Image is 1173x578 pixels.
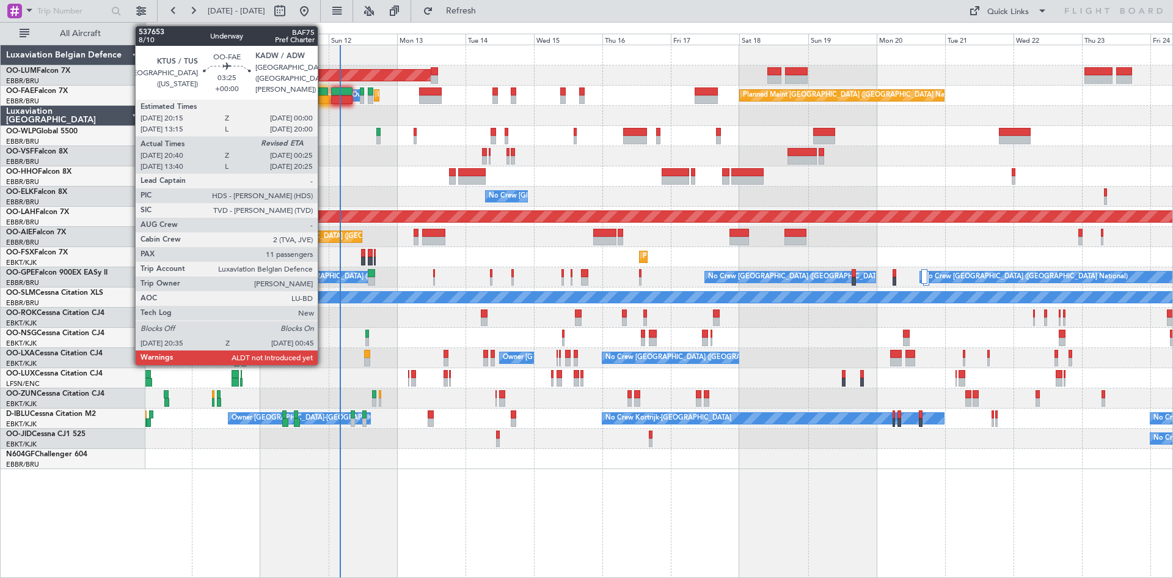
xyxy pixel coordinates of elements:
div: Owner [GEOGRAPHIC_DATA]-[GEOGRAPHIC_DATA] [503,349,668,367]
a: OO-ELKFalcon 8X [6,188,67,196]
a: OO-ZUNCessna Citation CJ4 [6,390,104,398]
a: OO-AIEFalcon 7X [6,229,66,236]
a: OO-LUXCessna Citation CJ4 [6,370,103,377]
a: OO-LUMFalcon 7X [6,67,70,75]
a: OO-LXACessna Citation CJ4 [6,350,103,357]
a: EBBR/BRU [6,278,39,287]
span: OO-FSX [6,249,34,256]
div: No Crew [GEOGRAPHIC_DATA] ([GEOGRAPHIC_DATA] National) [923,268,1128,286]
div: Planned Maint Melsbroek Air Base [378,86,484,105]
span: N604GF [6,451,35,458]
span: OO-VSF [6,148,34,155]
a: EBBR/BRU [6,97,39,106]
a: EBKT/KJK [6,420,37,429]
div: Quick Links [987,6,1029,18]
div: [DATE] [148,24,169,35]
div: Tue 14 [466,34,534,45]
a: D-IBLUCessna Citation M2 [6,410,96,418]
a: LFSN/ENC [6,379,40,388]
div: Sat 11 [260,34,329,45]
a: OO-LAHFalcon 7X [6,209,69,216]
span: OO-SLM [6,289,35,297]
span: Refresh [436,7,487,15]
span: OO-FAE [6,87,34,95]
a: EBBR/BRU [6,298,39,308]
a: OO-NSGCessna Citation CJ4 [6,330,104,337]
span: OO-LAH [6,209,35,216]
a: OO-SLMCessna Citation XLS [6,289,103,297]
div: Mon 13 [397,34,466,45]
div: Fri 17 [671,34,739,45]
button: All Aircraft [13,24,133,43]
span: OO-ROK [6,309,37,317]
div: Thu 9 [123,34,192,45]
span: All Aircraft [32,29,129,38]
div: Wed 22 [1014,34,1082,45]
a: OO-VSFFalcon 8X [6,148,68,155]
span: OO-GPE [6,269,35,276]
button: Refresh [417,1,491,21]
div: No Crew [GEOGRAPHIC_DATA] ([GEOGRAPHIC_DATA] National) [489,187,693,206]
div: Wed 15 [534,34,602,45]
a: EBKT/KJK [6,319,37,328]
div: Mon 20 [877,34,945,45]
a: EBBR/BRU [6,198,39,207]
a: OO-WLPGlobal 5500 [6,128,78,135]
span: OO-WLP [6,128,36,135]
div: Owner [GEOGRAPHIC_DATA]-[GEOGRAPHIC_DATA] [232,409,396,428]
a: OO-FSXFalcon 7X [6,249,68,256]
a: EBKT/KJK [6,359,37,368]
span: OO-JID [6,431,32,438]
div: No Crew [GEOGRAPHIC_DATA] ([GEOGRAPHIC_DATA] National) [605,349,810,367]
span: D-IBLU [6,410,30,418]
div: No Crew [GEOGRAPHIC_DATA] ([GEOGRAPHIC_DATA] National) [708,268,913,286]
a: EBKT/KJK [6,258,37,267]
span: OO-AIE [6,229,32,236]
button: Quick Links [963,1,1053,21]
span: OO-ZUN [6,390,37,398]
a: OO-HHOFalcon 8X [6,168,71,176]
span: OO-ELK [6,188,34,196]
a: OO-FAEFalcon 7X [6,87,68,95]
a: EBKT/KJK [6,440,37,449]
div: Fri 10 [192,34,260,45]
a: OO-JIDCessna CJ1 525 [6,431,86,438]
a: EBBR/BRU [6,157,39,166]
a: EBBR/BRU [6,76,39,86]
span: OO-HHO [6,168,38,176]
span: [DATE] - [DATE] [208,6,265,17]
div: Planned Maint [GEOGRAPHIC_DATA] ([GEOGRAPHIC_DATA]) [226,228,418,246]
div: Sun 12 [329,34,397,45]
a: OO-ROKCessna Citation CJ4 [6,309,104,317]
div: No Crew Kortrijk-[GEOGRAPHIC_DATA] [605,409,731,428]
input: Trip Number [37,2,108,20]
div: Thu 23 [1082,34,1150,45]
span: OO-LXA [6,350,35,357]
div: Thu 16 [602,34,671,45]
div: Sun 19 [808,34,877,45]
div: Tue 21 [945,34,1014,45]
span: OO-LUX [6,370,35,377]
a: EBBR/BRU [6,177,39,187]
a: EBBR/BRU [6,460,39,469]
div: No Crew [GEOGRAPHIC_DATA] ([GEOGRAPHIC_DATA] National) [263,268,468,286]
a: N604GFChallenger 604 [6,451,87,458]
a: EBBR/BRU [6,238,39,247]
a: EBBR/BRU [6,137,39,146]
div: Planned Maint [GEOGRAPHIC_DATA] ([GEOGRAPHIC_DATA] National) [743,86,964,105]
a: OO-GPEFalcon 900EX EASy II [6,269,108,276]
a: EBKT/KJK [6,339,37,348]
span: OO-LUM [6,67,37,75]
span: OO-NSG [6,330,37,337]
a: EBBR/BRU [6,218,39,227]
div: Sat 18 [739,34,808,45]
a: EBKT/KJK [6,399,37,409]
div: Planned Maint Kortrijk-[GEOGRAPHIC_DATA] [643,248,785,266]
